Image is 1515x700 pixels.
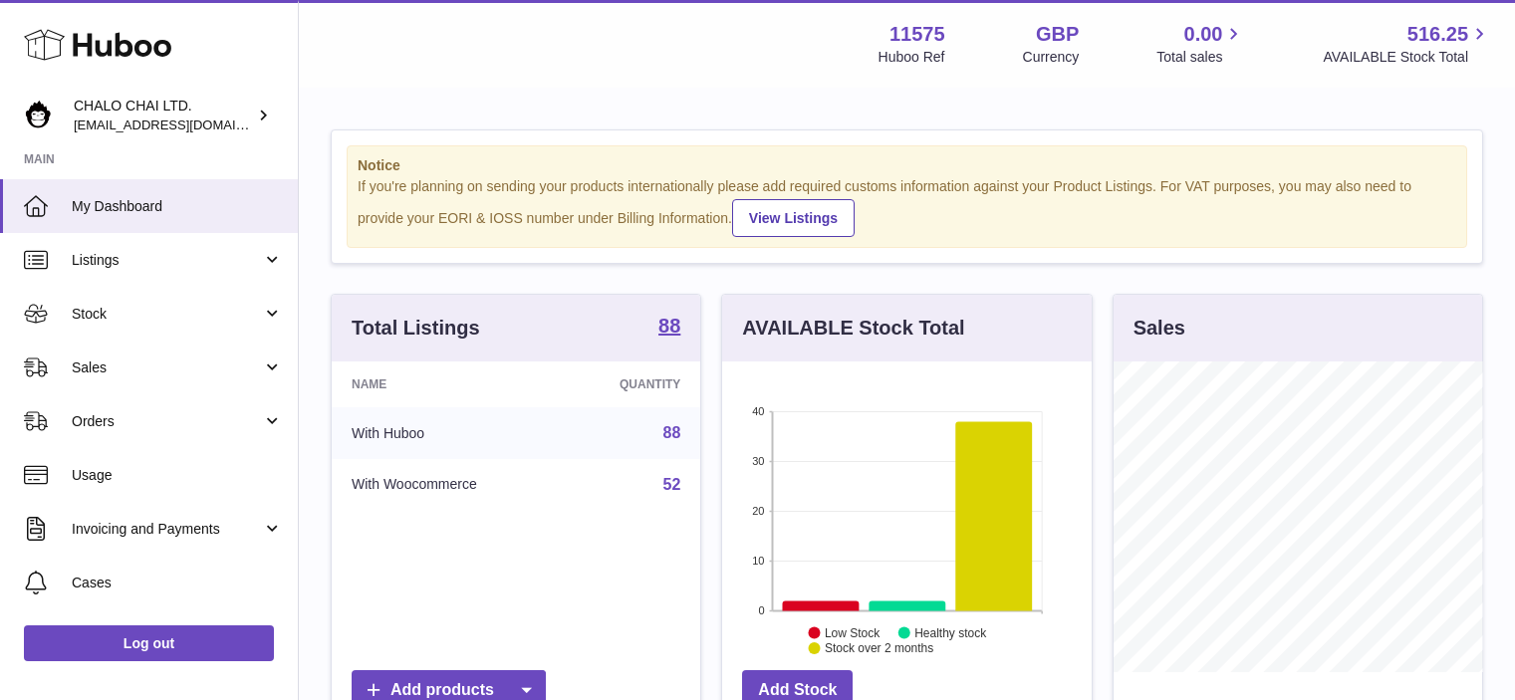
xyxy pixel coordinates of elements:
[72,251,262,270] span: Listings
[658,316,680,340] a: 88
[72,574,283,592] span: Cases
[72,305,262,324] span: Stock
[753,405,765,417] text: 40
[1156,48,1245,67] span: Total sales
[889,21,945,48] strong: 11575
[352,315,480,342] h3: Total Listings
[1323,48,1491,67] span: AVAILABLE Stock Total
[732,199,855,237] a: View Listings
[759,604,765,616] text: 0
[24,101,54,130] img: Chalo@chalocompany.com
[1184,21,1223,48] span: 0.00
[1156,21,1245,67] a: 0.00 Total sales
[358,156,1456,175] strong: Notice
[1023,48,1080,67] div: Currency
[332,407,561,459] td: With Huboo
[74,117,293,132] span: [EMAIL_ADDRESS][DOMAIN_NAME]
[663,476,681,493] a: 52
[1134,315,1185,342] h3: Sales
[358,177,1456,237] div: If you're planning on sending your products internationally please add required customs informati...
[72,520,262,539] span: Invoicing and Payments
[72,412,262,431] span: Orders
[72,466,283,485] span: Usage
[72,197,283,216] span: My Dashboard
[753,555,765,567] text: 10
[825,641,933,655] text: Stock over 2 months
[1323,21,1491,67] a: 516.25 AVAILABLE Stock Total
[561,361,701,407] th: Quantity
[1407,21,1468,48] span: 516.25
[658,316,680,336] strong: 88
[332,361,561,407] th: Name
[742,315,964,342] h3: AVAILABLE Stock Total
[914,625,987,639] text: Healthy stock
[24,625,274,661] a: Log out
[72,358,262,377] span: Sales
[332,459,561,511] td: With Woocommerce
[74,97,253,134] div: CHALO CHAI LTD.
[753,505,765,517] text: 20
[663,424,681,441] a: 88
[825,625,881,639] text: Low Stock
[753,455,765,467] text: 30
[1036,21,1079,48] strong: GBP
[879,48,945,67] div: Huboo Ref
